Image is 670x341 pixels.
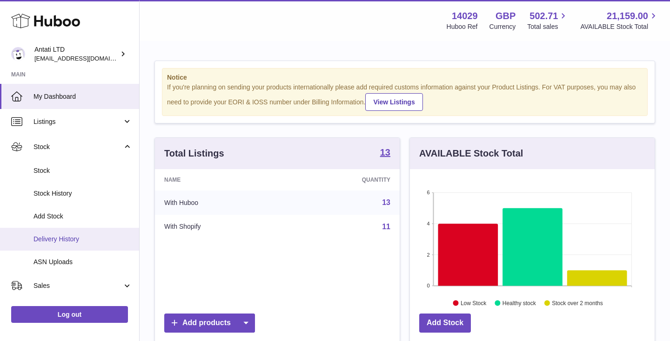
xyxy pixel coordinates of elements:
[427,221,429,226] text: 4
[527,10,569,31] a: 502.71 Total sales
[365,93,422,111] a: View Listings
[496,10,516,22] strong: GBP
[427,190,429,195] text: 6
[287,169,400,191] th: Quantity
[461,300,487,306] text: Low Stock
[580,22,659,31] span: AVAILABLE Stock Total
[33,235,132,244] span: Delivery History
[380,148,390,157] strong: 13
[382,198,390,206] a: 13
[34,45,118,63] div: Antati LTD
[447,22,478,31] div: Huboo Ref
[167,73,643,82] strong: Notice
[489,22,516,31] div: Currency
[33,92,132,101] span: My Dashboard
[11,306,128,323] a: Log out
[419,314,471,333] a: Add Stock
[33,166,132,175] span: Stock
[33,281,122,290] span: Sales
[167,83,643,111] div: If you're planning on sending your products internationally please add required customs informati...
[155,215,287,239] td: With Shopify
[419,147,523,160] h3: AVAILABLE Stock Total
[11,47,25,61] img: toufic@antatiskin.com
[382,223,390,231] a: 11
[427,252,429,257] text: 2
[33,258,132,266] span: ASN Uploads
[427,283,429,288] text: 0
[452,10,478,22] strong: 14029
[33,189,132,198] span: Stock History
[552,300,603,306] text: Stock over 2 months
[607,10,648,22] span: 21,159.00
[380,148,390,159] a: 13
[580,10,659,31] a: 21,159.00 AVAILABLE Stock Total
[164,314,255,333] a: Add products
[33,143,122,151] span: Stock
[529,10,558,22] span: 502.71
[33,212,132,221] span: Add Stock
[155,169,287,191] th: Name
[527,22,569,31] span: Total sales
[502,300,536,306] text: Healthy stock
[34,55,137,62] span: [EMAIL_ADDRESS][DOMAIN_NAME]
[164,147,224,160] h3: Total Listings
[33,117,122,126] span: Listings
[155,191,287,215] td: With Huboo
